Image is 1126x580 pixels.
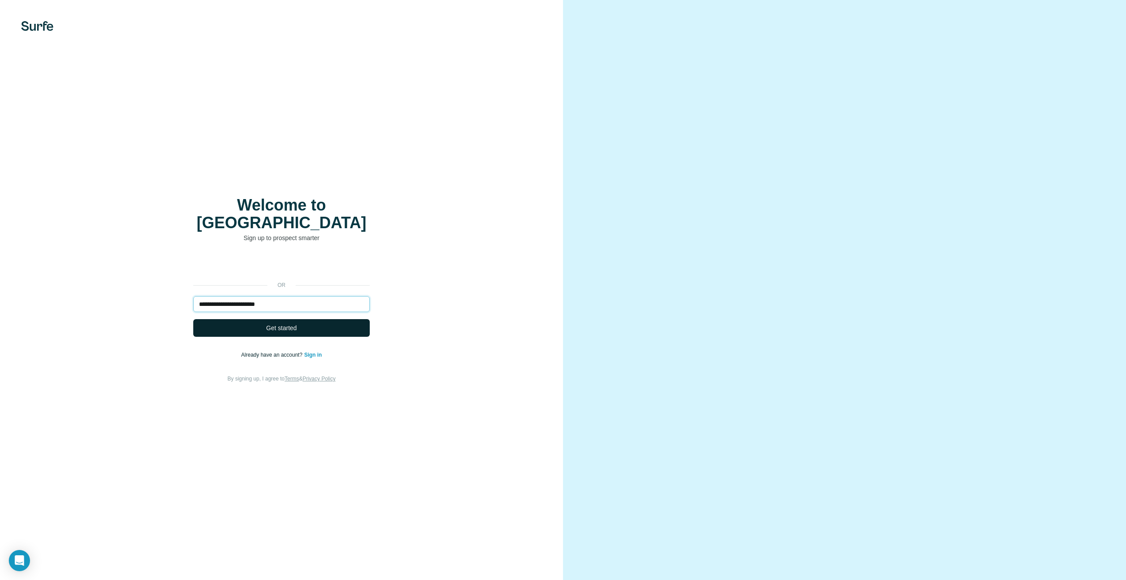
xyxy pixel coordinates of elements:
div: Open Intercom Messenger [9,550,30,571]
span: By signing up, I agree to & [228,376,336,382]
iframe: Schaltfläche „Über Google anmelden“ [189,256,374,275]
p: Sign up to prospect smarter [193,234,370,242]
img: Surfe's logo [21,21,53,31]
h1: Welcome to [GEOGRAPHIC_DATA] [193,196,370,232]
a: Terms [285,376,299,382]
span: Already have an account? [241,352,304,358]
span: Get started [266,324,297,332]
a: Privacy Policy [303,376,336,382]
iframe: Dialogfeld „Über Google anmelden“ [945,9,1117,137]
a: Sign in [304,352,322,358]
button: Get started [193,319,370,337]
p: or [267,281,296,289]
